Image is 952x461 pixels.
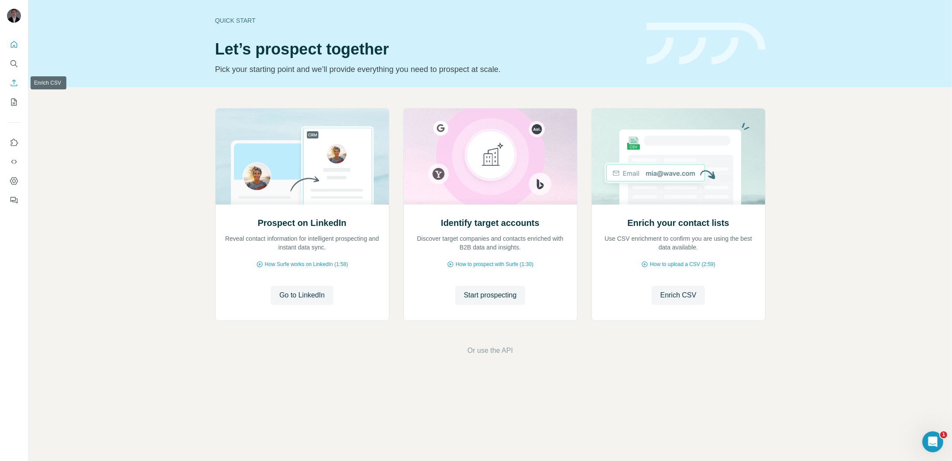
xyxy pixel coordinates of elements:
[224,234,380,252] p: Reveal contact information for intelligent prospecting and instant data sync.
[646,23,766,65] img: banner
[650,260,715,268] span: How to upload a CSV (2:59)
[279,290,325,301] span: Go to LinkedIn
[215,41,636,58] h1: Let’s prospect together
[7,154,21,170] button: Use Surfe API
[601,234,756,252] p: Use CSV enrichment to confirm you are using the best data available.
[7,56,21,72] button: Search
[412,234,568,252] p: Discover target companies and contacts enriched with B2B data and insights.
[271,286,333,305] button: Go to LinkedIn
[467,345,513,356] button: Or use the API
[441,217,540,229] h2: Identify target accounts
[456,260,533,268] span: How to prospect with Surfe (1:30)
[652,286,705,305] button: Enrich CSV
[660,290,697,301] span: Enrich CSV
[7,9,21,23] img: Avatar
[265,260,348,268] span: How Surfe works on LinkedIn (1:58)
[7,192,21,208] button: Feedback
[258,217,346,229] h2: Prospect on LinkedIn
[7,94,21,110] button: My lists
[455,286,526,305] button: Start prospecting
[627,217,729,229] h2: Enrich your contact lists
[7,75,21,91] button: Enrich CSV
[215,16,636,25] div: Quick start
[922,431,943,452] iframe: Intercom live chat
[7,37,21,52] button: Quick start
[591,109,766,205] img: Enrich your contact lists
[403,109,577,205] img: Identify target accounts
[940,431,947,438] span: 1
[464,290,517,301] span: Start prospecting
[7,173,21,189] button: Dashboard
[7,135,21,150] button: Use Surfe on LinkedIn
[215,109,389,205] img: Prospect on LinkedIn
[215,63,636,75] p: Pick your starting point and we’ll provide everything you need to prospect at scale.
